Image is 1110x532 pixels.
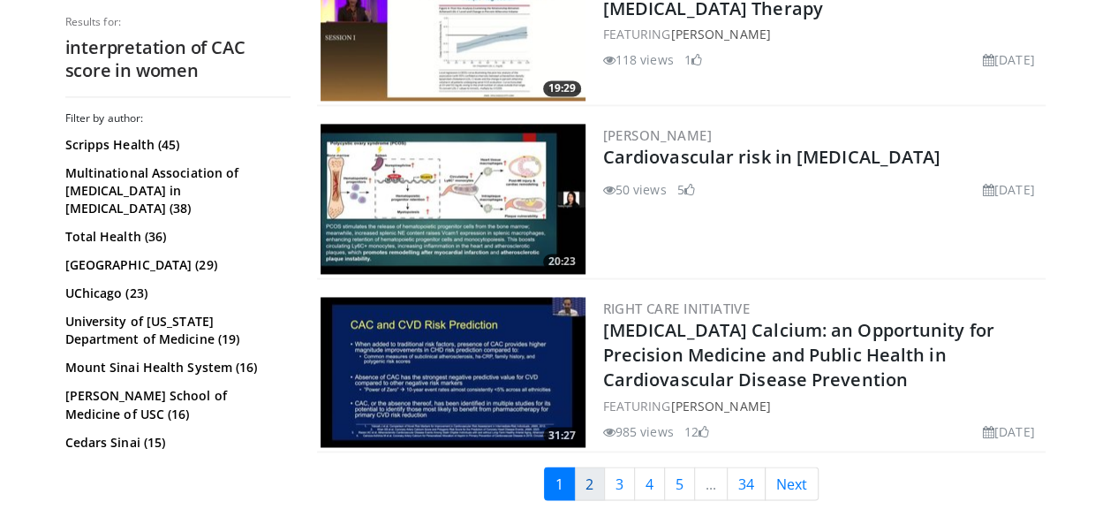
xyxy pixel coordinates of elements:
[765,467,819,500] a: Next
[684,50,702,69] li: 1
[604,467,635,500] a: 3
[65,164,286,217] a: Multinational Association of [MEDICAL_DATA] in [MEDICAL_DATA] (38)
[65,15,291,29] p: Results for:
[65,313,286,348] a: University of [US_STATE] Department of Medicine (19)
[634,467,665,500] a: 4
[684,422,709,440] li: 12
[664,467,695,500] a: 5
[727,467,766,500] a: 34
[65,433,286,451] a: Cedars Sinai (15)
[65,111,291,125] h3: Filter by author:
[65,228,286,246] a: Total Health (36)
[65,36,291,82] h2: interpretation of CAC score in women
[603,145,941,169] a: Cardiovascular risk in [MEDICAL_DATA]
[603,300,750,317] a: Right Care Initiative
[603,25,1042,43] div: FEATURING
[544,467,575,500] a: 1
[65,136,286,154] a: Scripps Health (45)
[543,254,581,270] span: 20:23
[983,50,1035,69] li: [DATE]
[543,80,581,96] span: 19:29
[321,297,585,447] img: 20b51b1d-c079-4110-b52d-07a65b62298e.300x170_q85_crop-smart_upscale.jpg
[677,180,695,199] li: 5
[65,285,286,302] a: UChicago (23)
[983,180,1035,199] li: [DATE]
[65,256,286,274] a: [GEOGRAPHIC_DATA] (29)
[670,26,770,42] a: [PERSON_NAME]
[65,359,286,376] a: Mount Sinai Health System (16)
[603,126,712,144] a: [PERSON_NAME]
[574,467,605,500] a: 2
[983,422,1035,440] li: [DATE]
[321,297,585,447] a: 31:27
[603,50,674,69] li: 118 views
[65,387,286,422] a: [PERSON_NAME] School of Medicine of USC (16)
[603,396,1042,414] div: FEATURING
[603,422,674,440] li: 985 views
[670,397,770,414] a: [PERSON_NAME]
[321,124,585,274] a: 20:23
[603,180,667,199] li: 50 views
[603,318,994,391] a: [MEDICAL_DATA] Calcium: an Opportunity for Precision Medicine and Public Health in Cardiovascular...
[317,467,1046,500] nav: Search results pages
[321,124,585,274] img: 1227948c-fcfe-45b8-b35a-bd3436278d4c.300x170_q85_crop-smart_upscale.jpg
[543,427,581,443] span: 31:27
